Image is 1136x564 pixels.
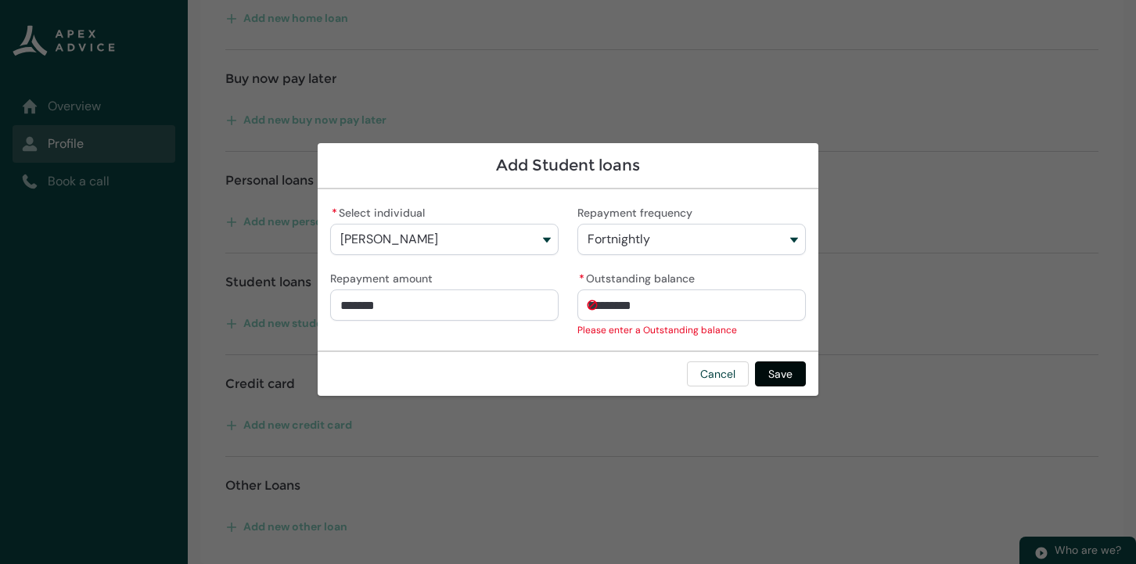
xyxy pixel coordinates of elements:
span: Fortnightly [588,232,650,246]
label: Select individual [330,202,431,221]
label: Repayment frequency [577,202,699,221]
h1: Add Student loans [330,156,806,175]
label: Repayment amount [330,268,439,286]
button: Save [755,361,806,386]
abbr: required [579,271,584,286]
div: Please enter a Outstanding balance [577,322,806,338]
button: Repayment frequency [577,224,806,255]
abbr: required [332,206,337,220]
button: Cancel [687,361,749,386]
span: [PERSON_NAME] [340,232,438,246]
label: Outstanding balance [577,268,701,286]
button: Select individual [330,224,559,255]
